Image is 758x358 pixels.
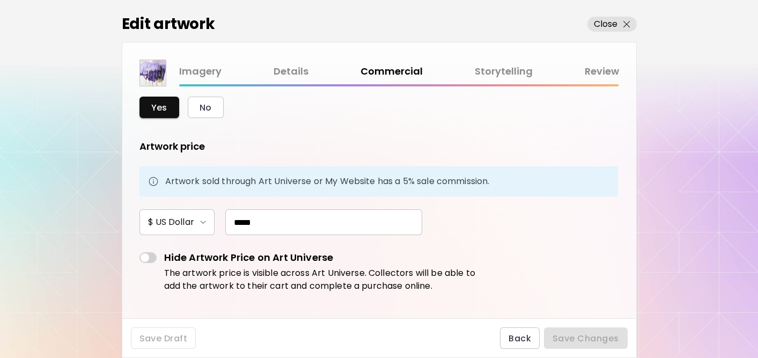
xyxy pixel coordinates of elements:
[164,267,483,293] p: The artwork price is visible across Art Universe. Collectors will be able to add the artwork to t...
[200,102,212,113] span: No
[509,333,531,344] span: Back
[475,64,533,79] a: Storytelling
[188,97,224,118] button: No
[164,250,334,265] p: Hide Artwork Price on Art Universe
[140,60,166,86] img: thumbnail
[139,140,205,154] h5: Artwork price
[148,216,194,229] h6: $ US Dollar
[179,64,222,79] a: Imagery
[165,175,490,188] p: Artwork sold through Art Universe or My Website has a 5% sale commission.
[148,176,159,187] img: info
[585,64,619,79] a: Review
[139,97,179,118] button: Yes
[151,102,167,113] span: Yes
[274,64,308,79] a: Details
[500,327,540,349] button: Back
[139,209,215,235] button: $ US Dollar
